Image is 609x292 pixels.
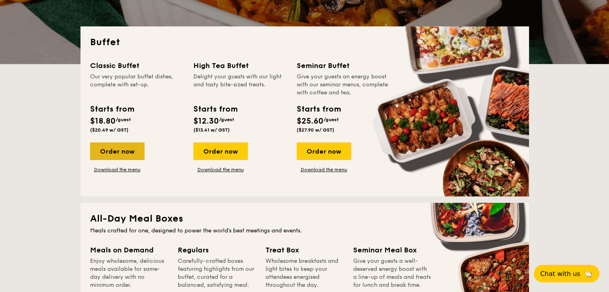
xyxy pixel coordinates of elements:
[193,116,219,126] span: $12.30
[297,127,334,133] span: ($27.90 w/ GST)
[90,73,184,97] div: Our very popular buffet dishes, complete with set-up.
[116,117,131,122] span: /guest
[297,142,351,160] div: Order now
[90,127,129,133] span: ($20.49 w/ GST)
[90,36,519,49] h2: Buffet
[540,270,580,278] span: Chat with us
[265,244,344,256] div: Treat Box
[297,166,351,173] a: Download the menu
[265,257,344,289] div: Wholesome breakfasts and light bites to keep your attendees energised throughout the day.
[178,244,256,256] div: Regulars
[297,103,340,115] div: Starts from
[90,142,145,160] div: Order now
[324,117,339,122] span: /guest
[353,257,431,289] div: Give your guests a well-deserved energy boost with a line-up of meals and treats for lunch and br...
[297,60,390,71] div: Seminar Buffet
[534,265,599,282] button: Chat with us🦙
[90,166,145,173] a: Download the menu
[193,60,287,71] div: High Tea Buffet
[193,103,237,115] div: Starts from
[90,212,519,225] h2: All-Day Meal Boxes
[219,117,234,122] span: /guest
[297,73,390,97] div: Give your guests an energy boost with our seminar menus, complete with coffee and tea.
[90,227,519,235] div: Meals crafted for one, designed to power the world's best meetings and events.
[193,166,248,173] a: Download the menu
[193,73,287,97] div: Delight your guests with our light and tasty bite-sized treats.
[90,257,168,289] div: Enjoy wholesome, delicious meals available for same-day delivery with no minimum order.
[353,244,431,256] div: Seminar Meal Box
[297,116,324,126] span: $25.60
[193,127,230,133] span: ($13.41 w/ GST)
[90,244,168,256] div: Meals on Demand
[583,269,593,278] span: 🦙
[90,60,184,71] div: Classic Buffet
[178,257,256,289] div: Carefully-crafted boxes featuring highlights from our buffet, curated for a balanced, satisfying ...
[90,116,116,126] span: $18.80
[90,103,134,115] div: Starts from
[193,142,248,160] div: Order now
